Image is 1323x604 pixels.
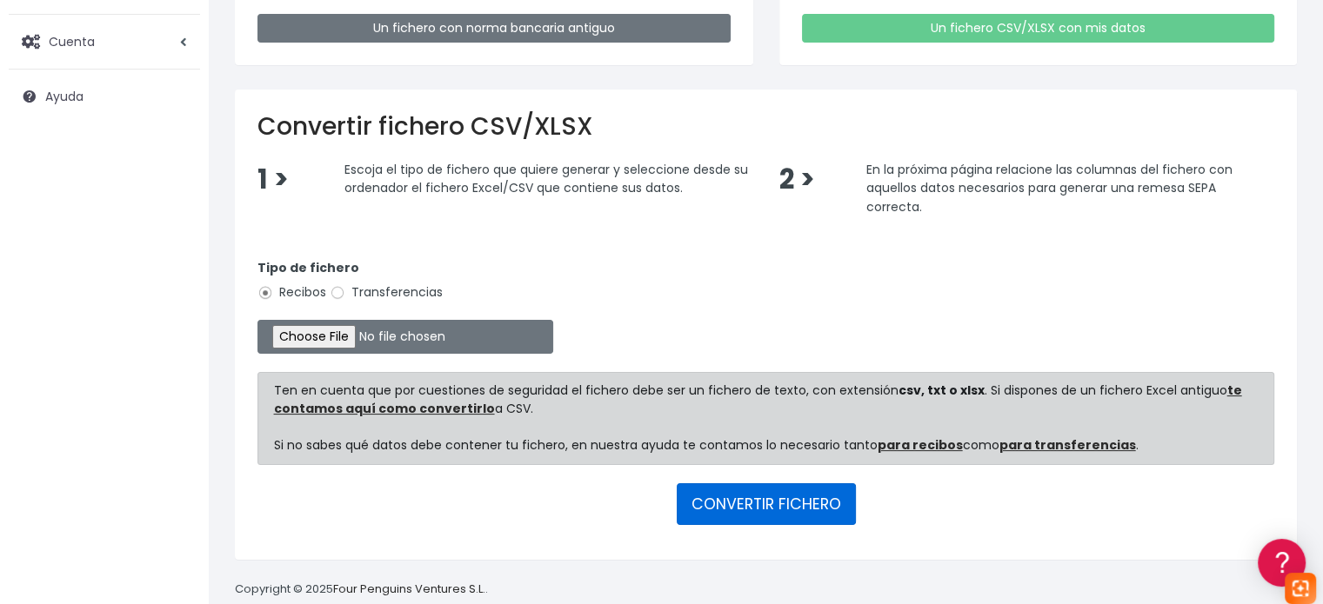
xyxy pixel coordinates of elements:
[239,501,335,517] a: POWERED BY ENCHANT
[344,160,748,196] span: Escoja el tipo de fichero que quiere generar y seleccione desde su ordenador el fichero Excel/CSV...
[802,14,1275,43] a: Un fichero CSV/XLSX con mis datos
[45,88,84,105] span: Ayuda
[9,23,200,60] a: Cuenta
[333,581,485,597] a: Four Penguins Ventures S.L.
[330,283,443,302] label: Transferencias
[17,301,331,328] a: Perfiles de empresas
[17,148,331,175] a: Información general
[17,417,331,434] div: Programadores
[257,372,1274,465] div: Ten en cuenta que por cuestiones de seguridad el fichero debe ser un fichero de texto, con extens...
[999,436,1136,454] a: para transferencias
[899,382,985,399] strong: csv, txt o xlsx
[17,373,331,400] a: General
[17,444,331,471] a: API
[49,32,95,50] span: Cuenta
[274,382,1242,417] a: te contamos aquí como convertirlo
[677,483,856,525] button: CONVERTIR FICHERO
[257,14,731,43] a: Un fichero con norma bancaria antiguo
[9,78,200,115] a: Ayuda
[17,247,331,274] a: Problemas habituales
[17,121,331,137] div: Información general
[17,345,331,362] div: Facturación
[257,283,326,302] label: Recibos
[17,274,331,301] a: Videotutoriales
[17,192,331,209] div: Convertir ficheros
[778,161,814,198] span: 2 >
[865,160,1232,215] span: En la próxima página relacione las columnas del fichero con aquellos datos necesarios para genera...
[17,220,331,247] a: Formatos
[257,112,1274,142] h2: Convertir fichero CSV/XLSX
[235,581,488,599] p: Copyright © 2025 .
[257,259,359,276] strong: Tipo de fichero
[878,436,963,454] a: para recibos
[257,161,289,198] span: 1 >
[17,465,331,495] button: Contáctanos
